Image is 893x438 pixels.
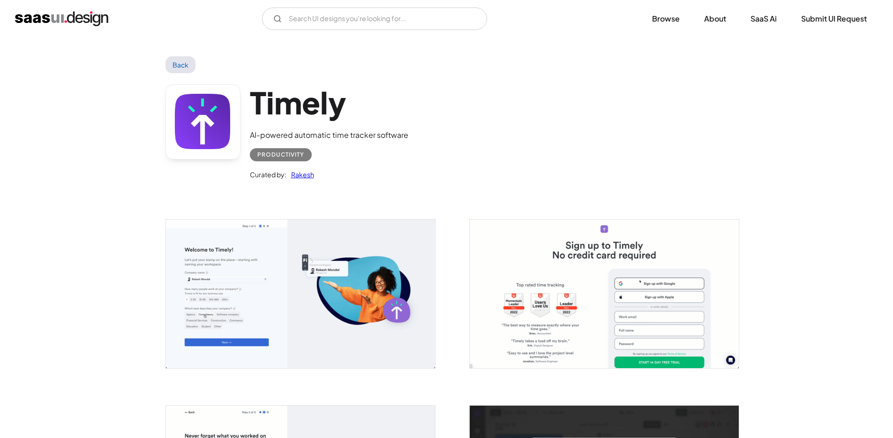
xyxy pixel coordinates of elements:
a: SaaS Ai [739,8,788,29]
img: 6438fbf063d70d8895e01c77_Timely%20-%20Welcome%20onboarding.png [166,219,435,368]
a: open lightbox [470,219,739,368]
a: Back [165,56,196,73]
a: Rakesh [286,169,314,180]
a: open lightbox [166,219,435,368]
img: 6438fbf06da74a0ea840fcd5_Timely%20-%20Sign%20Up.png [470,219,739,368]
a: About [693,8,737,29]
input: Search UI designs you're looking for... [262,8,487,30]
div: AI-powered automatic time tracker software [250,129,408,141]
a: Browse [641,8,691,29]
h1: Timely [250,84,408,121]
a: home [15,11,108,26]
a: Submit UI Request [790,8,878,29]
div: Productivity [257,149,304,160]
div: Curated by: [250,169,286,180]
form: Email Form [262,8,487,30]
